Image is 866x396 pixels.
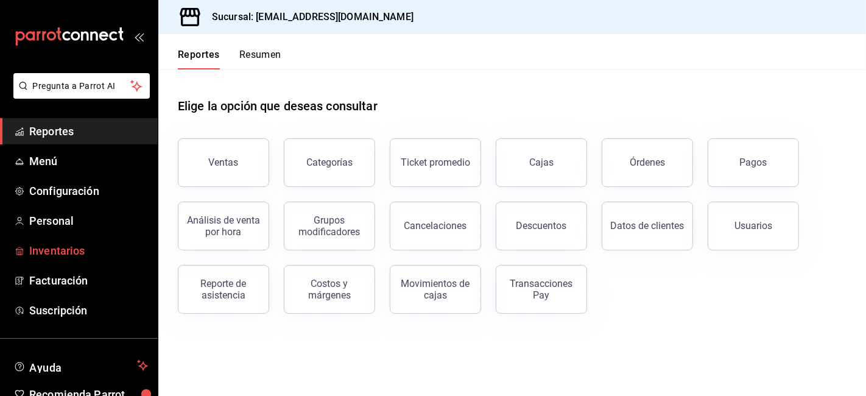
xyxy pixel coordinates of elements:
[29,183,148,199] span: Configuración
[178,49,281,69] div: navigation tabs
[13,73,150,99] button: Pregunta a Parrot AI
[398,278,473,301] div: Movimientos de cajas
[496,265,587,314] button: Transacciones Pay
[708,138,799,187] button: Pagos
[306,157,353,168] div: Categorías
[611,220,685,232] div: Datos de clientes
[740,157,767,168] div: Pagos
[602,202,693,250] button: Datos de clientes
[529,155,554,170] div: Cajas
[284,265,375,314] button: Costos y márgenes
[390,138,481,187] button: Ticket promedio
[178,202,269,250] button: Análisis de venta por hora
[29,123,148,140] span: Reportes
[209,157,239,168] div: Ventas
[504,278,579,301] div: Transacciones Pay
[292,214,367,238] div: Grupos modificadores
[401,157,470,168] div: Ticket promedio
[9,88,150,101] a: Pregunta a Parrot AI
[516,220,567,232] div: Descuentos
[496,202,587,250] button: Descuentos
[292,278,367,301] div: Costos y márgenes
[602,138,693,187] button: Órdenes
[29,272,148,289] span: Facturación
[390,265,481,314] button: Movimientos de cajas
[29,153,148,169] span: Menú
[186,278,261,301] div: Reporte de asistencia
[734,220,772,232] div: Usuarios
[284,202,375,250] button: Grupos modificadores
[33,80,131,93] span: Pregunta a Parrot AI
[202,10,414,24] h3: Sucursal: [EMAIL_ADDRESS][DOMAIN_NAME]
[186,214,261,238] div: Análisis de venta por hora
[134,32,144,41] button: open_drawer_menu
[29,213,148,229] span: Personal
[178,97,378,115] h1: Elige la opción que deseas consultar
[178,138,269,187] button: Ventas
[630,157,665,168] div: Órdenes
[390,202,481,250] button: Cancelaciones
[29,302,148,319] span: Suscripción
[404,220,467,232] div: Cancelaciones
[178,49,220,69] button: Reportes
[496,138,587,187] a: Cajas
[284,138,375,187] button: Categorías
[29,358,132,373] span: Ayuda
[29,242,148,259] span: Inventarios
[178,265,269,314] button: Reporte de asistencia
[239,49,281,69] button: Resumen
[708,202,799,250] button: Usuarios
